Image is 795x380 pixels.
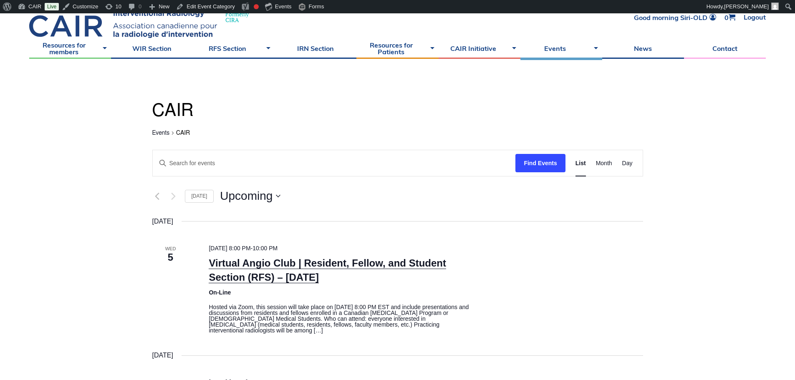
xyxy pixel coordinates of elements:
[439,38,520,59] a: CAIR Initiative
[596,159,612,168] span: Month
[193,38,275,59] a: RFS Section
[152,250,189,264] span: 5
[744,14,766,21] a: Logout
[152,216,173,227] time: [DATE]
[152,191,162,201] a: Previous Events
[356,38,438,59] a: Resources for Patients
[111,38,193,59] a: WIR Section
[152,130,170,137] a: Events
[634,14,716,21] a: Good morning Siri-OLD
[275,38,356,59] a: IRN Section
[152,245,189,252] span: Wed
[622,159,633,168] span: Day
[220,190,273,202] span: Upcoming
[575,150,586,176] a: Display Events in List View
[153,150,516,176] input: Enter Keyword. Search for events by Keyword.
[596,150,612,176] a: Display Events in Month View
[209,289,231,296] span: On-Line
[225,11,249,23] span: Formerly CIRA
[575,159,586,168] span: List
[254,4,259,9] div: Focus keyphrase not set
[45,3,59,10] a: Live
[209,245,250,252] span: [DATE] 8:00 PM
[29,38,111,59] a: Resources for members
[520,38,602,59] a: Events
[220,190,280,202] button: Upcoming
[185,190,214,203] a: [DATE]
[209,257,446,283] a: Virtual Angio Club | Resident, Fellow, and Student Section (RFS) – [DATE]
[602,38,684,59] a: News
[684,38,766,59] a: Contact
[622,150,633,176] a: Display Events in Day View
[724,14,735,21] a: 0
[176,130,190,136] span: CAIR
[724,3,769,10] span: [PERSON_NAME]
[515,154,565,173] button: Find Events
[252,245,278,252] span: 10:00 PM
[152,99,643,123] h1: CAIR
[209,245,278,252] time: -
[152,350,173,361] time: [DATE]
[209,304,472,333] p: Hosted via Zoom, this session will take place on [DATE] 8:00 PM EST and include presentations and...
[169,191,179,201] button: Next Events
